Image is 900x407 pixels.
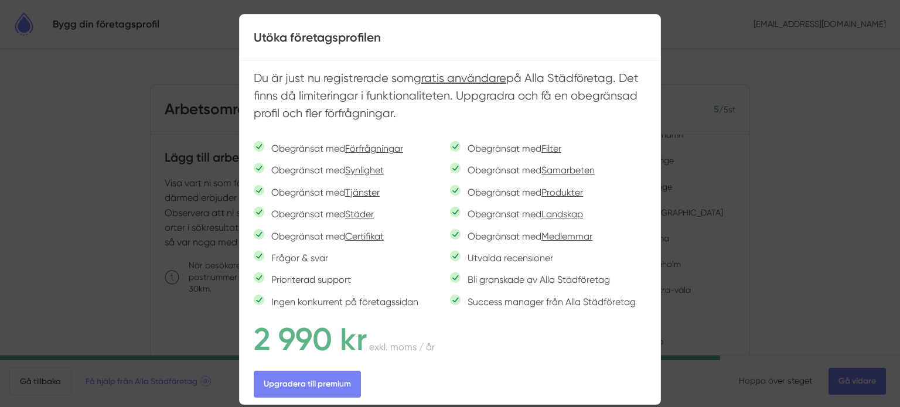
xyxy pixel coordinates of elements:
[264,251,328,265] p: Frågor & svar
[461,251,553,265] p: Utvalda recensioner
[369,341,435,353] span: exkl. moms / år
[345,231,384,242] span: Certifikat
[541,231,592,242] span: Medlemmar
[264,207,374,221] p: Obegränsat med
[541,187,583,198] span: Produkter
[264,295,418,309] p: Ingen konkurrent på företagssidan
[254,70,646,128] p: Du är just nu registrerade som på Alla Städföretag. Det finns då limiteringar i funktionaliteten....
[254,320,367,358] span: 2 990 kr
[264,185,380,200] p: Obegränsat med
[345,187,380,198] span: Tjänster
[264,272,351,287] p: Prioriterad support
[264,163,384,177] p: Obegränsat med
[541,208,583,220] span: Landskap
[541,143,561,154] span: Filter
[461,141,561,156] p: Obegränsat med
[541,165,595,176] span: Samarbeten
[461,207,583,221] p: Obegränsat med
[461,229,592,244] p: Obegränsat med
[254,371,361,398] a: Upgradera till premium
[461,295,636,309] p: Success manager från Alla Städföretag
[345,165,384,176] span: Synlighet
[414,71,506,85] span: gratis användare
[345,143,403,154] span: Förfrågningar
[461,272,610,287] p: Bli granskade av Alla Städföretag
[264,229,384,244] p: Obegränsat med
[264,141,403,156] p: Obegränsat med
[461,185,583,200] p: Obegränsat med
[461,163,595,177] p: Obegränsat med
[345,208,374,220] span: Städer
[254,29,646,46] h4: Utöka företagsprofilen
